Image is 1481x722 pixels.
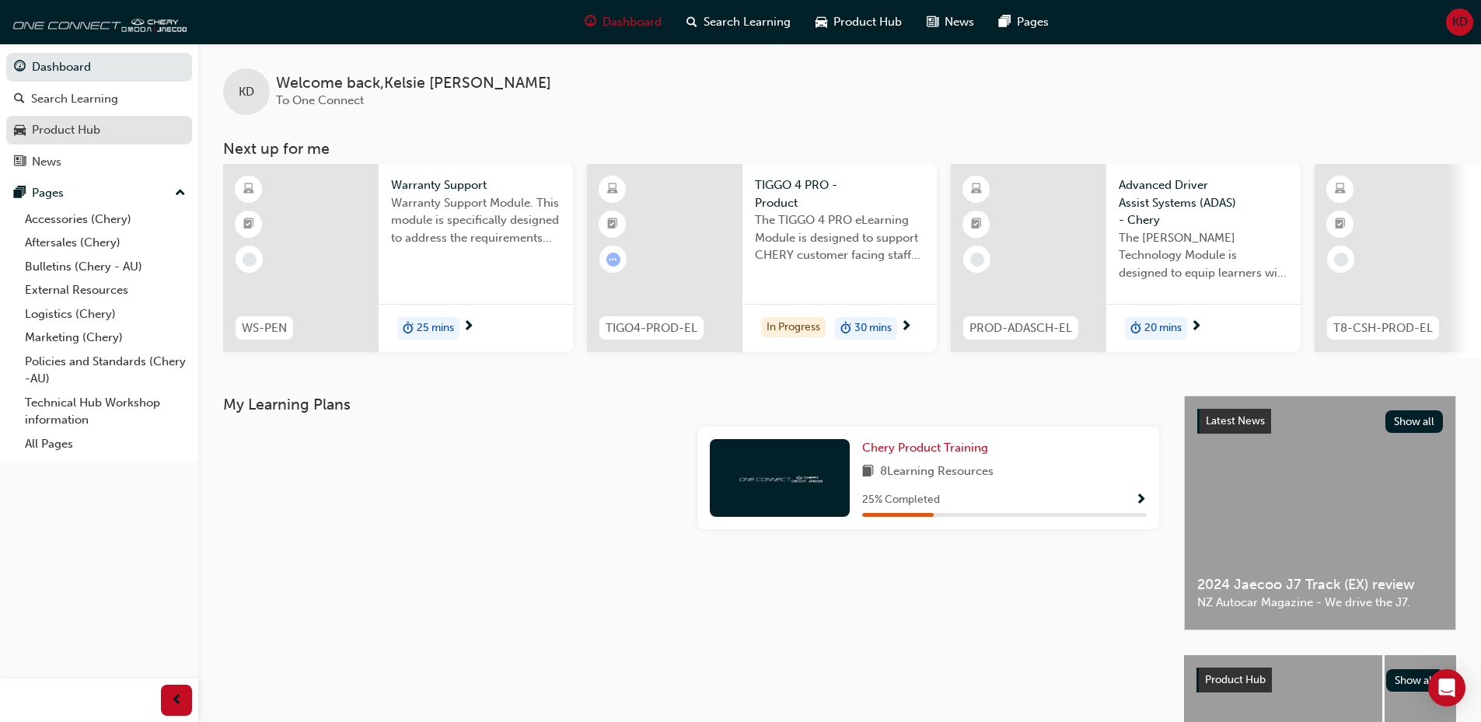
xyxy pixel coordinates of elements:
[19,208,192,232] a: Accessories (Chery)
[243,253,257,267] span: learningRecordVerb_NONE-icon
[840,319,851,339] span: duration-icon
[463,320,474,334] span: next-icon
[32,153,61,171] div: News
[1196,668,1444,692] a: Product HubShow all
[1135,490,1147,510] button: Show Progress
[686,12,697,32] span: search-icon
[14,187,26,201] span: pages-icon
[19,302,192,326] a: Logistics (Chery)
[862,439,994,457] a: Chery Product Training
[803,6,914,38] a: car-iconProduct Hub
[19,391,192,432] a: Technical Hub Workshop information
[606,319,697,337] span: TIGO4-PROD-EL
[927,12,938,32] span: news-icon
[755,176,924,211] span: TIGGO 4 PRO - Product
[175,183,186,204] span: up-icon
[1334,253,1348,267] span: learningRecordVerb_NONE-icon
[737,470,823,485] img: oneconnect
[223,396,1159,413] h3: My Learning Plans
[1206,414,1265,427] span: Latest News
[880,462,994,482] span: 8 Learning Resources
[1335,215,1346,235] span: booktick-icon
[951,164,1301,352] a: PROD-ADASCH-ELAdvanced Driver Assist Systems (ADAS) - CheryThe [PERSON_NAME] Technology Module is...
[914,6,987,38] a: news-iconNews
[1197,576,1443,594] span: 2024 Jaecoo J7 Track (EX) review
[19,278,192,302] a: External Resources
[999,12,1011,32] span: pages-icon
[971,215,982,235] span: booktick-icon
[32,121,100,139] div: Product Hub
[862,491,940,509] span: 25 % Completed
[1119,176,1288,229] span: Advanced Driver Assist Systems (ADAS) - Chery
[417,319,454,337] span: 25 mins
[6,179,192,208] button: Pages
[833,13,902,31] span: Product Hub
[1144,319,1182,337] span: 20 mins
[603,13,662,31] span: Dashboard
[971,180,982,200] span: learningResourceType_ELEARNING-icon
[14,92,25,106] span: search-icon
[816,12,827,32] span: car-icon
[6,53,192,82] a: Dashboard
[755,211,924,264] span: The TIGGO 4 PRO eLearning Module is designed to support CHERY customer facing staff with the prod...
[970,253,984,267] span: learningRecordVerb_NONE-icon
[1119,229,1288,282] span: The [PERSON_NAME] Technology Module is designed to equip learners with essential knowledge about ...
[403,319,414,339] span: duration-icon
[761,317,826,338] div: In Progress
[704,13,791,31] span: Search Learning
[198,140,1481,158] h3: Next up for me
[607,215,618,235] span: booktick-icon
[14,155,26,169] span: news-icon
[1197,409,1443,434] a: Latest NewsShow all
[19,432,192,456] a: All Pages
[674,6,803,38] a: search-iconSearch Learning
[1446,9,1473,36] button: KD
[969,319,1072,337] span: PROD-ADASCH-EL
[1335,180,1346,200] span: learningResourceType_ELEARNING-icon
[607,180,618,200] span: learningResourceType_ELEARNING-icon
[572,6,674,38] a: guage-iconDashboard
[862,462,874,482] span: book-icon
[391,194,561,247] span: Warranty Support Module. This module is specifically designed to address the requirements and pro...
[606,253,620,267] span: learningRecordVerb_ATTEMPT-icon
[1205,673,1266,686] span: Product Hub
[587,164,937,352] a: TIGO4-PROD-ELTIGGO 4 PRO - ProductThe TIGGO 4 PRO eLearning Module is designed to support CHERY c...
[1184,396,1456,630] a: Latest NewsShow all2024 Jaecoo J7 Track (EX) reviewNZ Autocar Magazine - We drive the J7.
[391,176,561,194] span: Warranty Support
[6,148,192,176] a: News
[19,326,192,350] a: Marketing (Chery)
[32,184,64,202] div: Pages
[1130,319,1141,339] span: duration-icon
[1452,13,1468,31] span: KD
[1428,669,1465,706] div: Open Intercom Messenger
[945,13,974,31] span: News
[585,12,596,32] span: guage-icon
[19,350,192,391] a: Policies and Standards (Chery -AU)
[19,231,192,255] a: Aftersales (Chery)
[14,124,26,138] span: car-icon
[239,83,254,101] span: KD
[276,75,551,92] span: Welcome back , Kelsie [PERSON_NAME]
[1197,594,1443,612] span: NZ Autocar Magazine - We drive the J7.
[987,6,1061,38] a: pages-iconPages
[276,93,364,107] span: To One Connect
[1135,494,1147,507] span: Show Progress
[1386,669,1444,692] button: Show all
[6,116,192,145] a: Product Hub
[862,441,988,455] span: Chery Product Training
[243,215,254,235] span: booktick-icon
[1190,320,1202,334] span: next-icon
[31,90,118,108] div: Search Learning
[243,180,254,200] span: learningResourceType_ELEARNING-icon
[1333,319,1433,337] span: T8-CSH-PROD-EL
[1385,410,1444,433] button: Show all
[900,320,912,334] span: next-icon
[6,85,192,113] a: Search Learning
[242,319,287,337] span: WS-PEN
[1017,13,1049,31] span: Pages
[6,50,192,179] button: DashboardSearch LearningProduct HubNews
[8,6,187,37] img: oneconnect
[223,164,573,352] a: WS-PENWarranty SupportWarranty Support Module. This module is specifically designed to address th...
[854,319,892,337] span: 30 mins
